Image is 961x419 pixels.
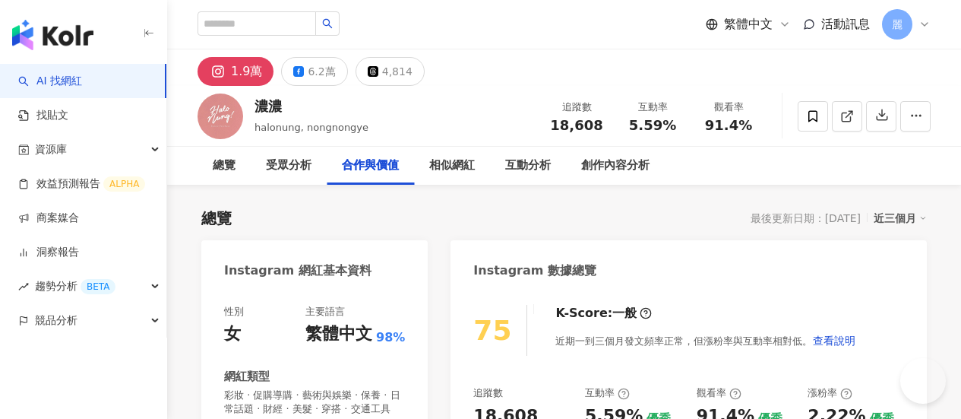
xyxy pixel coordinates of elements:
div: 一般 [612,305,637,322]
div: K-Score : [555,305,652,322]
div: 互動率 [585,386,630,400]
span: halonung, nongnongye [254,122,368,133]
span: 繁體中文 [724,16,773,33]
div: 近三個月 [874,208,927,228]
button: 4,814 [356,57,425,86]
span: 查看說明 [813,335,855,347]
a: 商案媒合 [18,211,79,226]
div: 近期一到三個月發文頻率正常，但漲粉率與互動率相對低。 [555,325,856,356]
button: 6.2萬 [281,57,347,86]
div: 漲粉率 [808,386,852,400]
div: 1.9萬 [231,61,262,82]
span: 麗 [892,16,903,33]
div: 受眾分析 [266,157,311,175]
div: 互動率 [624,100,681,115]
div: 網紅類型 [224,369,270,385]
div: 繁體中文 [305,322,372,346]
span: 資源庫 [35,132,67,167]
span: 5.59% [629,118,676,133]
div: Instagram 網紅基本資料 [224,262,371,279]
div: 性別 [224,305,244,319]
div: 觀看率 [700,100,757,115]
div: 最後更新日期：[DATE] [751,212,861,224]
div: 追蹤數 [473,386,503,400]
div: Instagram 數據總覽 [473,262,596,279]
div: 相似網紅 [429,157,475,175]
a: 洞察報告 [18,245,79,260]
div: 創作內容分析 [581,157,650,175]
span: 彩妝 · 促購導購 · 藝術與娛樂 · 保養 · 日常話題 · 財經 · 美髮 · 穿搭 · 交通工具 [224,389,405,416]
div: 互動分析 [505,157,551,175]
div: 總覽 [201,208,232,229]
span: search [322,18,333,29]
span: 競品分析 [35,303,77,338]
div: 合作與價值 [342,157,399,175]
img: KOL Avatar [198,94,243,139]
span: 活動訊息 [821,17,870,31]
div: 4,814 [382,61,413,82]
div: 濃濃 [254,97,368,116]
a: searchAI 找網紅 [18,74,82,89]
div: 主要語言 [305,305,345,319]
span: 91.4% [705,118,752,133]
img: logo [12,20,93,50]
a: 效益預測報告ALPHA [18,176,145,192]
div: 追蹤數 [548,100,605,115]
iframe: Help Scout Beacon - Open [900,358,946,404]
button: 查看說明 [812,325,856,356]
div: 女 [224,322,241,346]
div: 75 [473,315,511,346]
div: 觀看率 [697,386,741,400]
button: 1.9萬 [198,57,273,86]
a: 找貼文 [18,108,68,123]
div: 總覽 [213,157,236,175]
span: rise [18,281,29,292]
span: 趨勢分析 [35,269,115,303]
div: 6.2萬 [308,61,335,82]
span: 98% [376,329,405,346]
span: 18,608 [550,117,602,133]
div: BETA [81,279,115,294]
